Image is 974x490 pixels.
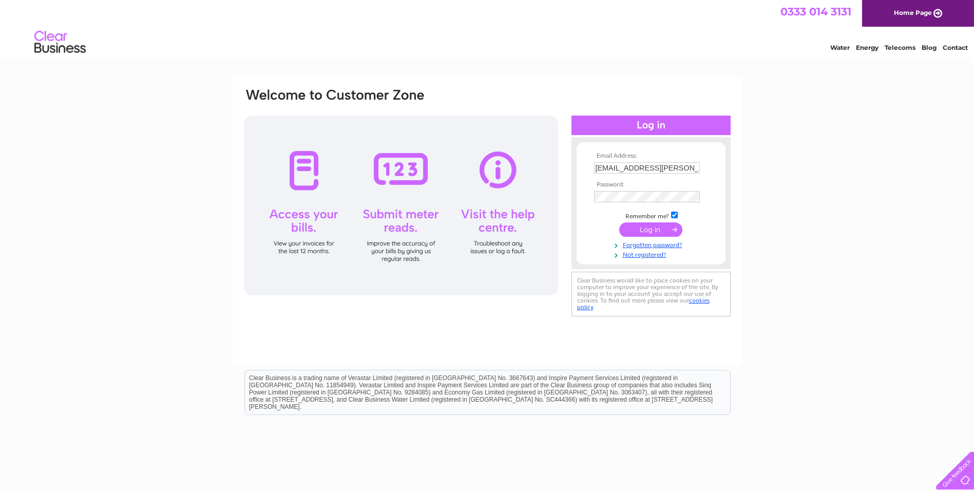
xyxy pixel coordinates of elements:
[885,44,915,51] a: Telecoms
[577,297,710,311] a: cookies policy
[591,153,711,160] th: Email Address:
[830,44,850,51] a: Water
[571,272,731,316] div: Clear Business would like to place cookies on your computer to improve your experience of the sit...
[245,6,730,50] div: Clear Business is a trading name of Verastar Limited (registered in [GEOGRAPHIC_DATA] No. 3667643...
[943,44,968,51] a: Contact
[780,5,851,18] a: 0333 014 3131
[594,249,711,259] a: Not registered?
[922,44,937,51] a: Blog
[591,181,711,189] th: Password:
[856,44,878,51] a: Energy
[619,222,682,237] input: Submit
[594,239,711,249] a: Forgotten password?
[591,210,711,220] td: Remember me?
[34,27,86,58] img: logo.png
